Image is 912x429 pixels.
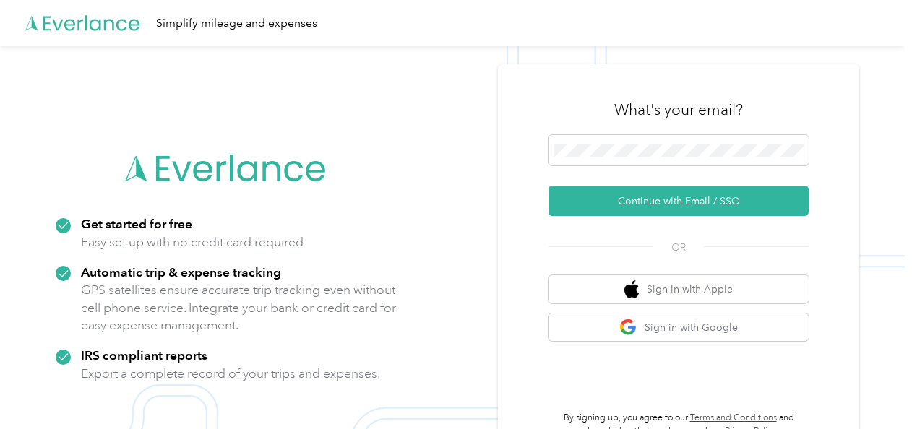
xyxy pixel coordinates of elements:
[549,186,809,216] button: Continue with Email / SSO
[619,318,637,337] img: google logo
[653,240,704,255] span: OR
[549,275,809,303] button: apple logoSign in with Apple
[156,14,317,32] div: Simplify mileage and expenses
[614,100,743,120] h3: What's your email?
[81,233,304,251] p: Easy set up with no credit card required
[81,347,207,363] strong: IRS compliant reports
[81,281,397,334] p: GPS satellites ensure accurate trip tracking even without cell phone service. Integrate your bank...
[690,412,777,423] a: Terms and Conditions
[81,365,380,383] p: Export a complete record of your trips and expenses.
[624,280,639,298] img: apple logo
[81,216,192,231] strong: Get started for free
[549,313,809,342] button: google logoSign in with Google
[81,264,281,279] strong: Automatic trip & expense tracking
